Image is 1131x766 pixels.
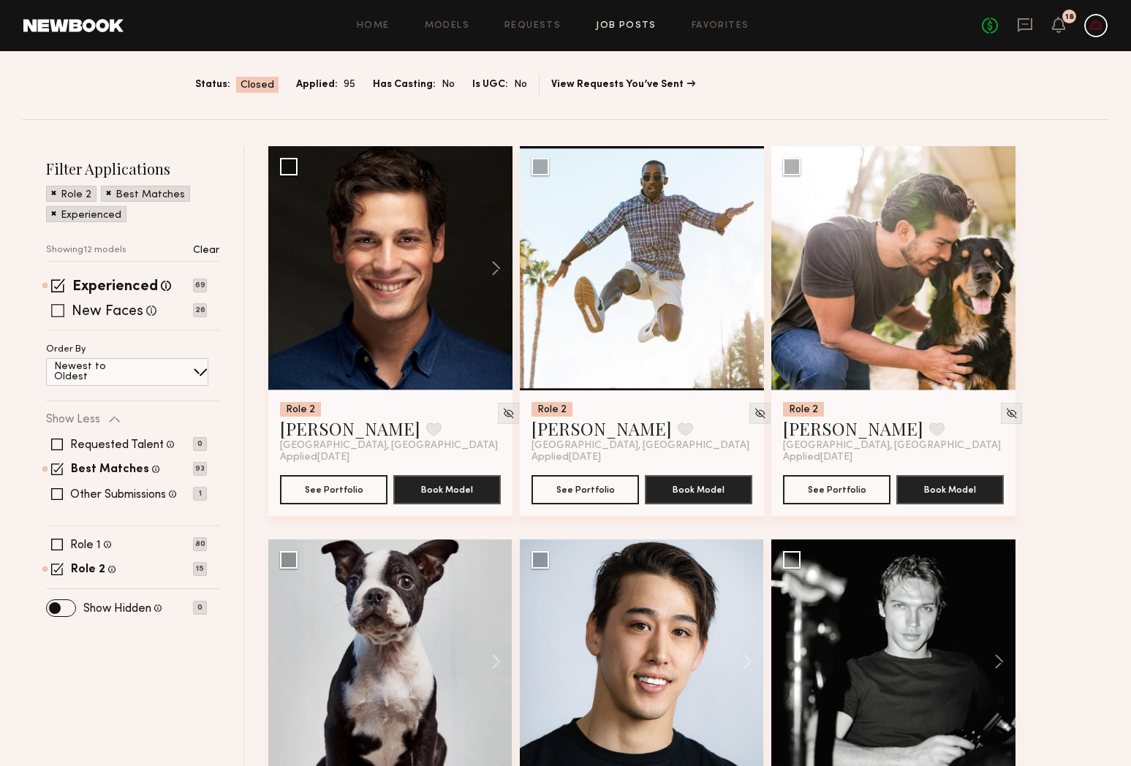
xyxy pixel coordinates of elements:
a: Models [425,21,469,31]
a: Job Posts [596,21,657,31]
span: Is UGC: [472,77,508,93]
p: 26 [193,303,207,317]
label: New Faces [72,305,143,319]
button: Book Model [645,475,752,504]
span: No [442,77,455,93]
div: Role 2 [280,402,321,417]
span: [GEOGRAPHIC_DATA], [GEOGRAPHIC_DATA] [532,440,749,452]
button: See Portfolio [280,475,387,504]
a: [PERSON_NAME] [532,417,672,440]
label: Role 1 [70,539,101,551]
p: 69 [193,278,207,292]
p: 0 [193,601,207,615]
a: [PERSON_NAME] [280,417,420,440]
span: Has Casting: [373,77,436,93]
p: 1 [193,487,207,501]
p: Order By [46,345,86,354]
label: Experienced [72,280,158,295]
a: [PERSON_NAME] [783,417,923,440]
button: Book Model [896,475,1004,504]
img: Unhide Model [1005,407,1018,420]
p: 93 [193,462,207,476]
button: See Portfolio [532,475,639,504]
span: Closed [241,78,274,93]
a: Book Model [393,482,501,495]
p: Showing 12 models [46,246,126,255]
div: Applied [DATE] [532,452,752,463]
p: Show Less [46,414,100,425]
span: [GEOGRAPHIC_DATA], [GEOGRAPHIC_DATA] [280,440,498,452]
span: No [514,77,527,93]
div: Applied [DATE] [280,452,501,463]
img: Unhide Model [754,407,766,420]
p: 15 [193,562,207,576]
span: [GEOGRAPHIC_DATA], [GEOGRAPHIC_DATA] [783,440,1001,452]
span: Applied: [296,77,338,93]
label: Role 2 [71,564,105,576]
a: Book Model [896,482,1004,495]
a: Book Model [645,482,752,495]
label: Requested Talent [70,439,164,451]
a: View Requests You’ve Sent [551,80,695,90]
div: Applied [DATE] [783,452,1004,463]
p: Best Matches [116,190,185,200]
div: Role 2 [783,402,824,417]
div: Role 2 [532,402,572,417]
a: Requests [504,21,561,31]
p: 0 [193,437,207,451]
p: Clear [193,246,219,256]
button: Book Model [393,475,501,504]
span: 95 [344,77,355,93]
p: Newest to Oldest [54,362,141,382]
p: Experienced [61,211,121,221]
label: Other Submissions [70,489,166,501]
p: Role 2 [61,190,91,200]
label: Show Hidden [83,603,151,615]
a: Favorites [692,21,749,31]
button: See Portfolio [783,475,890,504]
p: 80 [193,537,207,551]
span: Status: [195,77,230,93]
img: Unhide Model [502,407,515,420]
label: Best Matches [71,464,149,476]
a: Home [357,21,390,31]
h2: Filter Applications [46,159,219,178]
div: 18 [1065,13,1074,21]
